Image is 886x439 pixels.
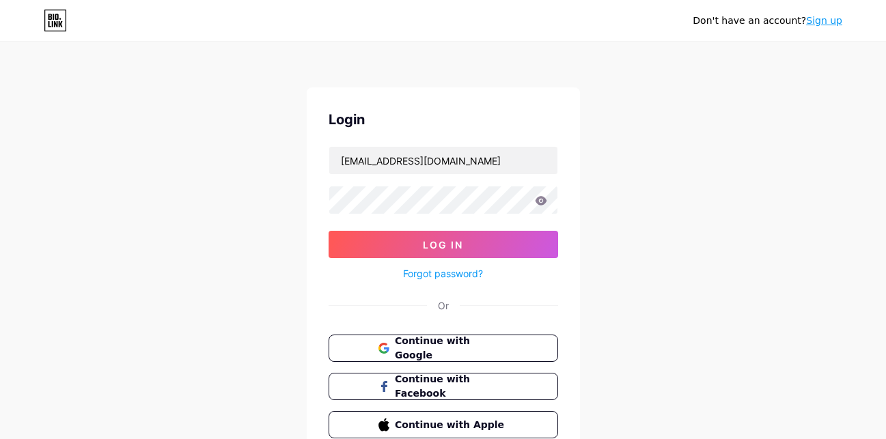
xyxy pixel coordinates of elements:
[395,334,508,363] span: Continue with Google
[806,15,842,26] a: Sign up
[329,411,558,438] button: Continue with Apple
[329,109,558,130] div: Login
[329,335,558,362] button: Continue with Google
[438,298,449,313] div: Or
[329,373,558,400] button: Continue with Facebook
[423,239,463,251] span: Log In
[329,147,557,174] input: Username
[395,372,508,401] span: Continue with Facebook
[693,14,842,28] div: Don't have an account?
[403,266,483,281] a: Forgot password?
[329,231,558,258] button: Log In
[395,418,508,432] span: Continue with Apple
